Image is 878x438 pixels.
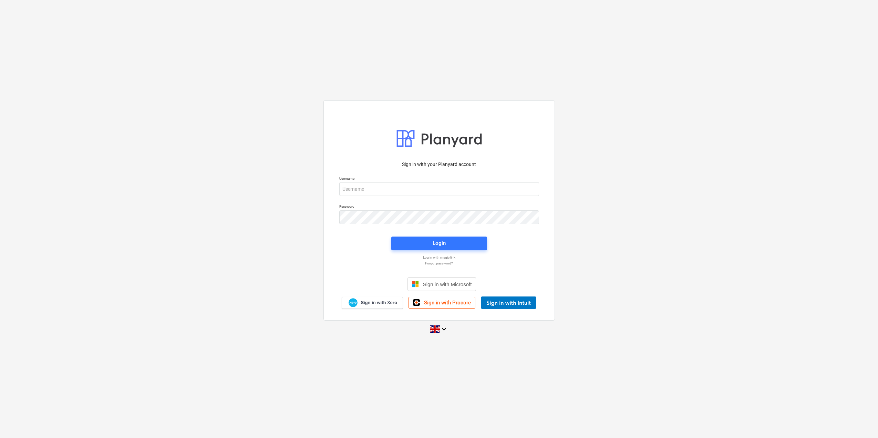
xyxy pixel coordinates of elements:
p: Sign in with your Planyard account [339,161,539,168]
p: Password [339,204,539,210]
button: Login [391,237,487,250]
img: Microsoft logo [412,281,419,288]
div: Login [433,239,446,248]
a: Log in with magic link [336,255,543,260]
a: Sign in with Xero [342,297,403,309]
span: Sign in with Procore [424,300,471,306]
span: Sign in with Xero [361,300,397,306]
span: Sign in with Microsoft [423,281,472,287]
p: Username [339,176,539,182]
i: keyboard_arrow_down [440,325,448,333]
a: Sign in with Procore [409,297,475,309]
a: Forgot password? [336,261,543,265]
img: Xero logo [349,298,358,307]
input: Username [339,182,539,196]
